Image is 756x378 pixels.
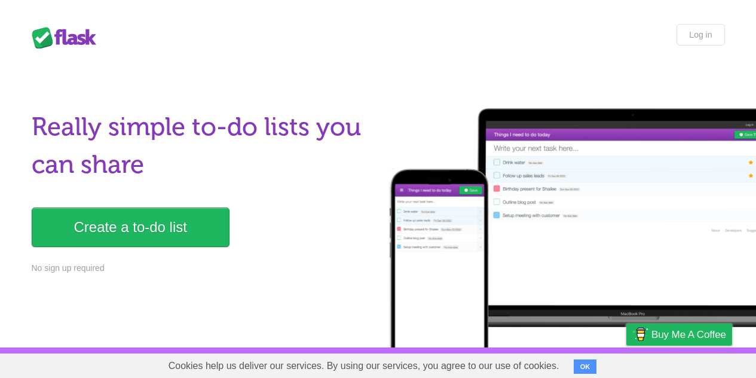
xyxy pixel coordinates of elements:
[32,262,371,275] p: No sign up required
[632,324,648,345] img: Buy me a coffee
[651,324,726,345] span: Buy me a coffee
[32,208,229,247] a: Create a to-do list
[157,354,571,378] span: Cookies help us deliver our services. By using our services, you agree to our use of cookies.
[32,108,371,184] h1: Really simple to-do lists you can share
[574,359,597,374] button: OK
[32,27,103,48] div: Flask Lists
[677,24,724,45] a: Log in
[626,324,732,346] a: Buy me a coffee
